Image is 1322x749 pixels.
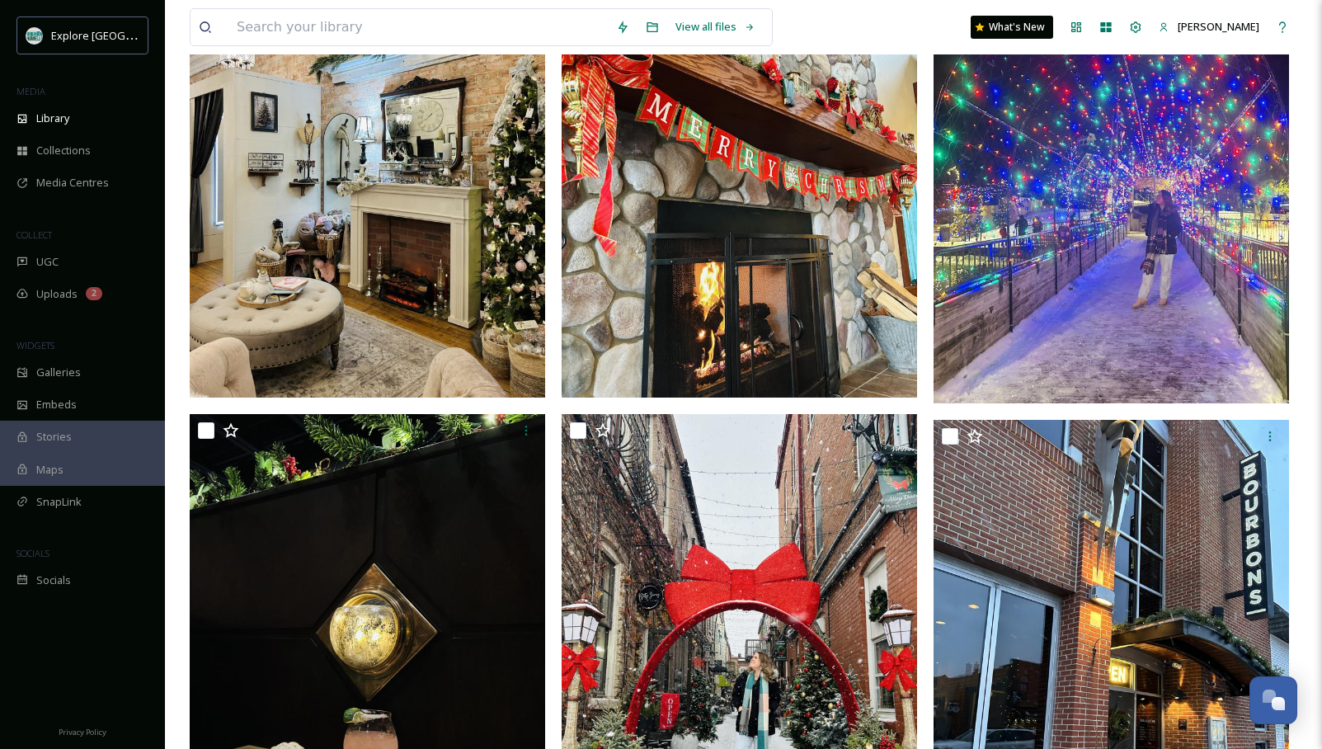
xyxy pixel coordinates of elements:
span: [PERSON_NAME] [1178,19,1259,34]
span: UGC [36,254,59,270]
a: Privacy Policy [59,721,106,741]
span: Privacy Policy [59,727,106,737]
a: View all files [667,11,764,43]
span: SnapLink [36,494,82,510]
span: WIDGETS [16,339,54,351]
span: Collections [36,143,91,158]
button: Open Chat [1249,676,1297,724]
span: Stories [36,429,72,445]
span: Explore [GEOGRAPHIC_DATA][PERSON_NAME] [51,27,278,43]
input: Search your library [228,9,608,45]
a: [PERSON_NAME] [1150,11,1268,43]
span: Maps [36,462,64,478]
span: COLLECT [16,228,52,241]
img: 67e7af72-b6c8-455a-acf8-98e6fe1b68aa.avif [26,27,43,44]
span: SOCIALS [16,547,49,559]
span: Uploads [36,286,78,302]
span: Galleries [36,365,81,380]
span: Socials [36,572,71,588]
span: Library [36,111,69,126]
span: MEDIA [16,85,45,97]
a: What's New [971,16,1053,39]
div: 2 [86,287,102,300]
span: Embeds [36,397,77,412]
span: Media Centres [36,175,109,191]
